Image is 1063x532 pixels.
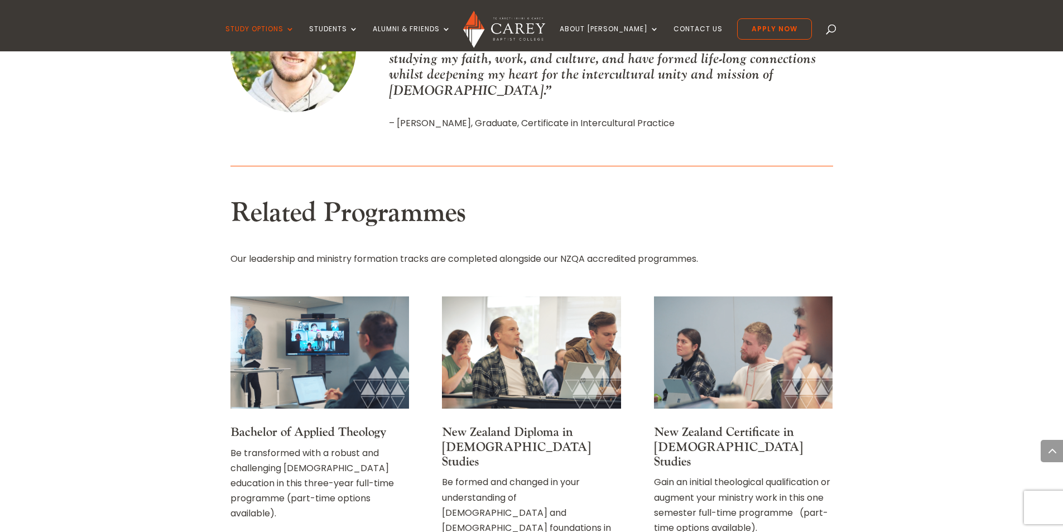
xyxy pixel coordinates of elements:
a: Carey students in class [442,399,621,412]
h2: Related Programmes [230,197,833,235]
img: Carey Baptist College [463,11,545,48]
a: Alumni & Friends [373,25,451,51]
a: Study Options [225,25,295,51]
img: Carey students in class [654,296,833,408]
img: Carey students in class [230,296,409,408]
p: Be transformed with a robust and challenging [DEMOGRAPHIC_DATA] education in this three-year full... [230,445,409,521]
a: Carey students in class [654,399,833,412]
img: Carey students in class [442,296,621,408]
p: – [PERSON_NAME], Graduate, Certificate in Intercultural Practice [389,116,833,131]
p: Our leadership and ministry formation tracks are completed alongside our NZQA accredited programmes. [230,251,833,266]
a: New Zealand Certificate in [DEMOGRAPHIC_DATA] Studies [654,424,803,469]
a: About [PERSON_NAME] [560,25,659,51]
a: Students [309,25,358,51]
a: Contact Us [674,25,723,51]
a: New Zealand Diploma in [DEMOGRAPHIC_DATA] Studies [442,424,591,469]
a: Bachelor of Applied Theology [230,424,386,440]
a: Apply Now [737,18,812,40]
a: Carey students in class [230,399,409,412]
